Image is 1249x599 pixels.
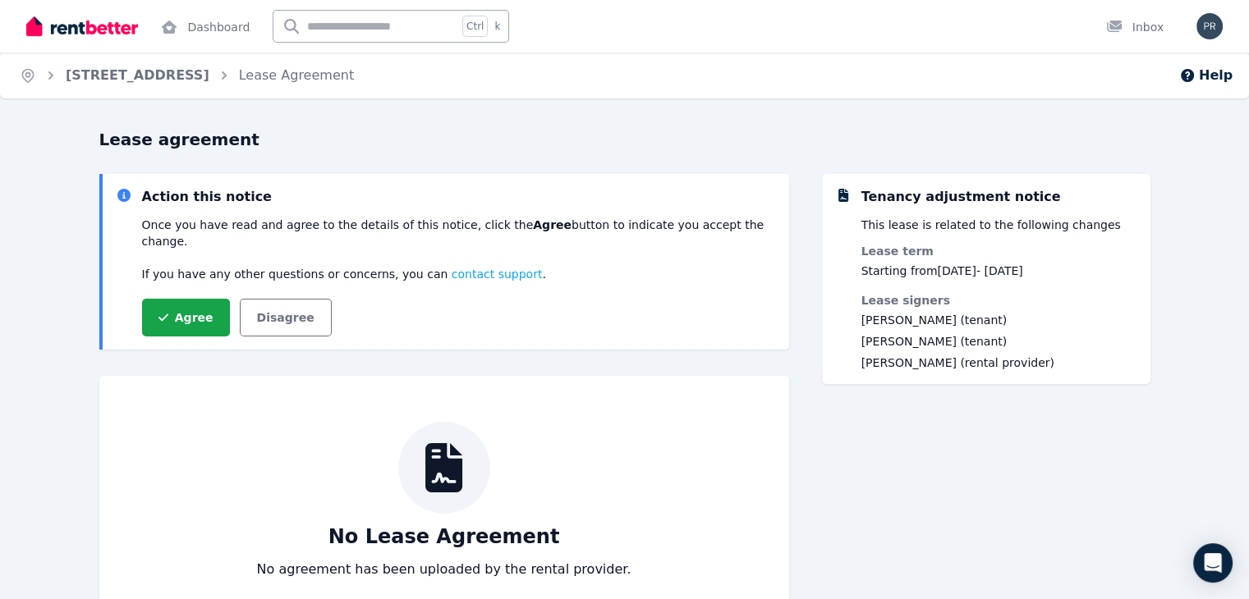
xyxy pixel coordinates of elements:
[861,292,1054,309] dt: Lease signers
[26,14,138,39] img: RentBetter
[861,187,1061,207] div: Tenancy adjustment notice
[239,67,354,83] a: Lease Agreement
[533,218,572,231] strong: Agree
[462,16,488,37] span: Ctrl
[861,354,1054,371] span: [PERSON_NAME] (rental provider)
[142,217,776,249] p: Once you have read and agree to the details of this notice, click the button to indicate you acce...
[142,266,776,282] p: If you have any other questions or concerns, you can .
[861,263,1054,279] dd: Starting from [DATE] - [DATE]
[861,312,1054,328] span: [PERSON_NAME] (tenant)
[861,333,1054,350] span: [PERSON_NAME] (tenant)
[257,560,631,579] p: No agreement has been uploaded by the rental provider.
[142,299,230,336] button: Agree
[99,128,1150,151] h1: Lease agreement
[142,187,272,207] div: Action this notice
[328,524,560,550] p: No Lease Agreement
[452,267,543,281] span: contact support
[1179,66,1233,85] button: Help
[1193,543,1233,583] div: Open Intercom Messenger
[861,217,1121,233] p: This lease is related to the following changes
[66,67,209,83] a: [STREET_ADDRESS]
[240,299,332,336] button: Disagree
[1106,19,1164,35] div: Inbox
[861,243,1054,259] dt: Lease term
[1196,13,1223,39] img: Pramod Ramu
[494,20,500,33] span: k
